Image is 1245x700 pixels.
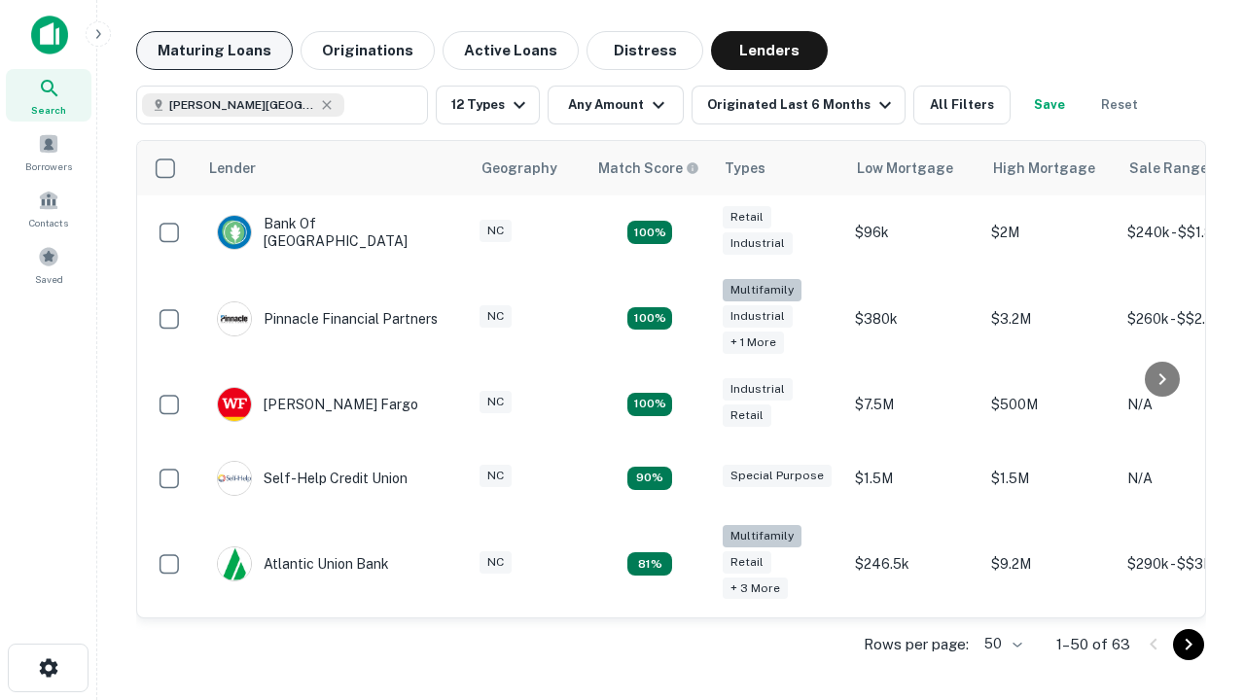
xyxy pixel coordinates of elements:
[481,157,557,180] div: Geography
[981,441,1118,515] td: $1.5M
[217,387,418,422] div: [PERSON_NAME] Fargo
[136,31,293,70] button: Maturing Loans
[218,302,251,335] img: picture
[845,195,981,269] td: $96k
[993,157,1095,180] div: High Mortgage
[723,525,801,547] div: Multifamily
[598,157,695,179] h6: Match Score
[470,141,587,195] th: Geography
[977,630,1025,658] div: 50
[25,158,72,174] span: Borrowers
[627,307,672,331] div: Matching Properties: 22, hasApolloMatch: undefined
[723,551,771,574] div: Retail
[981,269,1118,367] td: $3.2M
[480,305,512,328] div: NC
[209,157,256,180] div: Lender
[723,232,793,255] div: Industrial
[587,31,703,70] button: Distress
[725,157,765,180] div: Types
[217,215,450,250] div: Bank Of [GEOGRAPHIC_DATA]
[480,220,512,242] div: NC
[6,69,91,122] a: Search
[981,195,1118,269] td: $2M
[218,547,251,580] img: picture
[436,86,540,124] button: 12 Types
[627,552,672,576] div: Matching Properties: 10, hasApolloMatch: undefined
[169,96,315,114] span: [PERSON_NAME][GEOGRAPHIC_DATA], [GEOGRAPHIC_DATA]
[981,515,1118,613] td: $9.2M
[723,577,788,600] div: + 3 more
[845,515,981,613] td: $246.5k
[723,465,832,487] div: Special Purpose
[692,86,906,124] button: Originated Last 6 Months
[480,465,512,487] div: NC
[711,31,828,70] button: Lenders
[1018,86,1081,124] button: Save your search to get updates of matches that match your search criteria.
[218,462,251,495] img: picture
[480,551,512,574] div: NC
[197,141,470,195] th: Lender
[548,86,684,124] button: Any Amount
[35,271,63,287] span: Saved
[301,31,435,70] button: Originations
[31,102,66,118] span: Search
[587,141,713,195] th: Capitalize uses an advanced AI algorithm to match your search with the best lender. The match sco...
[723,279,801,301] div: Multifamily
[217,546,389,581] div: Atlantic Union Bank
[913,86,1011,124] button: All Filters
[723,305,793,328] div: Industrial
[627,221,672,244] div: Matching Properties: 15, hasApolloMatch: undefined
[723,378,793,401] div: Industrial
[443,31,579,70] button: Active Loans
[217,461,408,496] div: Self-help Credit Union
[845,367,981,441] td: $7.5M
[845,269,981,367] td: $380k
[1129,157,1208,180] div: Sale Range
[480,391,512,413] div: NC
[627,393,672,416] div: Matching Properties: 14, hasApolloMatch: undefined
[723,404,771,427] div: Retail
[845,141,981,195] th: Low Mortgage
[598,157,699,179] div: Capitalize uses an advanced AI algorithm to match your search with the best lender. The match sco...
[864,633,969,656] p: Rows per page:
[845,441,981,515] td: $1.5M
[723,206,771,228] div: Retail
[31,16,68,54] img: capitalize-icon.png
[713,141,845,195] th: Types
[627,467,672,490] div: Matching Properties: 11, hasApolloMatch: undefined
[29,215,68,230] span: Contacts
[981,141,1118,195] th: High Mortgage
[1056,633,1130,656] p: 1–50 of 63
[6,182,91,234] a: Contacts
[1148,482,1245,576] iframe: Chat Widget
[218,216,251,249] img: picture
[981,367,1118,441] td: $500M
[1173,629,1204,660] button: Go to next page
[723,332,784,354] div: + 1 more
[857,157,953,180] div: Low Mortgage
[707,93,897,117] div: Originated Last 6 Months
[1088,86,1151,124] button: Reset
[218,388,251,421] img: picture
[217,301,438,336] div: Pinnacle Financial Partners
[6,125,91,178] a: Borrowers
[6,238,91,291] a: Saved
